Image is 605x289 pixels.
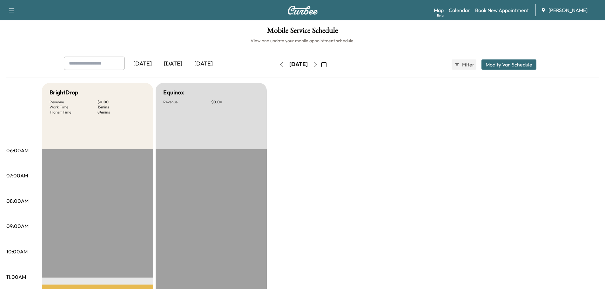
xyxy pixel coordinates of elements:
p: 10:00AM [6,248,28,255]
p: Transit Time [50,110,97,115]
div: Beta [437,13,444,18]
div: [DATE] [158,57,188,71]
h5: Equinox [163,88,184,97]
a: MapBeta [434,6,444,14]
button: Modify Van Schedule [481,59,536,70]
div: [DATE] [289,60,308,68]
div: [DATE] [127,57,158,71]
span: Filter [462,61,474,68]
a: Book New Appointment [475,6,529,14]
span: [PERSON_NAME] [548,6,588,14]
p: Work Time [50,105,97,110]
a: Calendar [449,6,470,14]
p: 06:00AM [6,147,29,154]
p: 08:00AM [6,197,29,205]
p: 11:00AM [6,273,26,281]
p: $ 0.00 [97,100,145,105]
p: 84 mins [97,110,145,115]
button: Filter [452,59,476,70]
h1: Mobile Service Schedule [6,27,599,38]
p: 09:00AM [6,222,29,230]
img: Curbee Logo [287,6,318,15]
p: $ 0.00 [211,100,259,105]
p: Revenue [50,100,97,105]
p: 07:00AM [6,172,28,179]
h5: BrightDrop [50,88,78,97]
p: 15 mins [97,105,145,110]
h6: View and update your mobile appointment schedule. [6,38,599,44]
p: Revenue [163,100,211,105]
div: [DATE] [188,57,219,71]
